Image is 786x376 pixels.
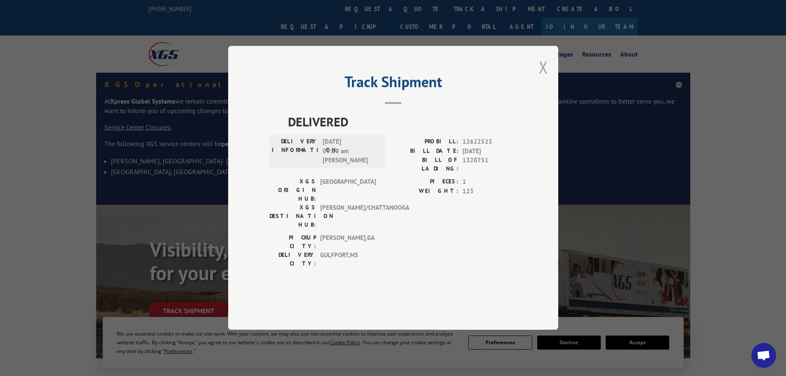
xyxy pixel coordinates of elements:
[393,177,458,187] label: PIECES:
[269,76,517,92] h2: Track Shipment
[269,177,316,203] label: XGS ORIGIN HUB:
[320,203,376,229] span: [PERSON_NAME]/CHATTANOOGA
[288,113,517,131] span: DELIVERED
[269,251,316,268] label: DELIVERY CITY:
[272,137,319,166] label: DELIVERY INFORMATION:
[463,147,517,156] span: [DATE]
[393,137,458,147] label: PROBILL:
[320,177,376,203] span: [GEOGRAPHIC_DATA]
[463,187,517,196] span: 123
[393,156,458,173] label: BILL OF LADING:
[463,177,517,187] span: 1
[393,187,458,196] label: WEIGHT:
[393,147,458,156] label: BILL DATE:
[269,203,316,229] label: XGS DESTINATION HUB:
[320,251,376,268] span: GULFPORT , MS
[751,343,776,368] a: Open chat
[463,156,517,173] span: 1320751
[323,137,378,166] span: [DATE] 09:20 am [PERSON_NAME]
[320,234,376,251] span: [PERSON_NAME] , GA
[463,137,517,147] span: 12622523
[269,234,316,251] label: PICKUP CITY:
[539,56,548,78] button: Close modal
